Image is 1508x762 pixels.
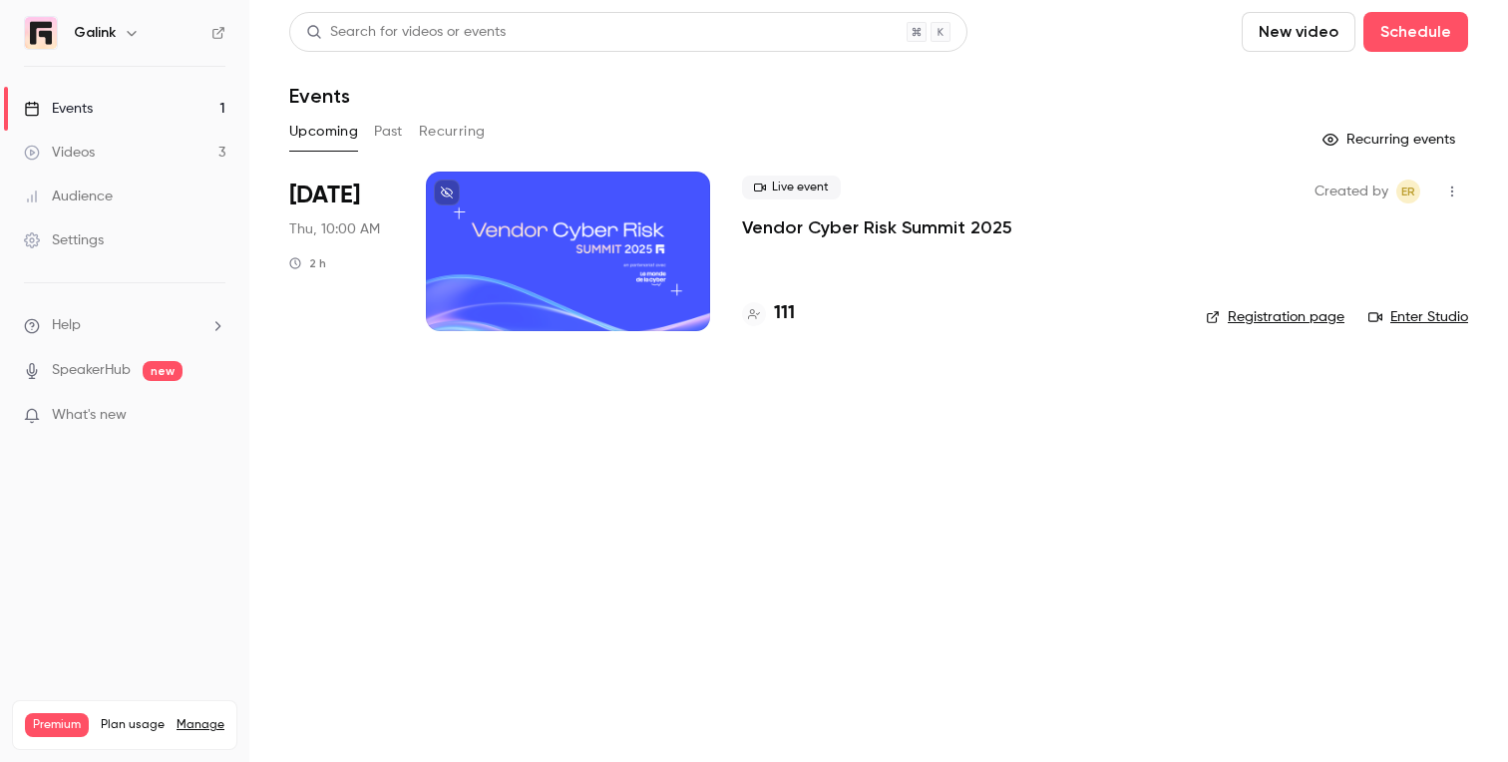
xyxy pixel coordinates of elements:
button: Upcoming [289,116,358,148]
div: 2 h [289,255,326,271]
a: Registration page [1206,307,1344,327]
span: Thu, 10:00 AM [289,219,380,239]
span: Premium [25,713,89,737]
a: Vendor Cyber Risk Summit 2025 [742,215,1012,239]
span: ER [1401,180,1415,203]
span: Created by [1315,180,1388,203]
span: [DATE] [289,180,360,211]
a: Enter Studio [1368,307,1468,327]
span: Etienne Retout [1396,180,1420,203]
div: Oct 2 Thu, 10:00 AM (Europe/Paris) [289,172,394,331]
li: help-dropdown-opener [24,315,225,336]
span: new [143,361,183,381]
button: Recurring [419,116,486,148]
button: Past [374,116,403,148]
a: 111 [742,300,795,327]
img: Galink [25,17,57,49]
h6: Galink [74,23,116,43]
a: Manage [177,717,224,733]
div: Videos [24,143,95,163]
span: Help [52,315,81,336]
h1: Events [289,84,350,108]
button: New video [1242,12,1355,52]
span: Plan usage [101,717,165,733]
div: Settings [24,230,104,250]
div: Audience [24,187,113,206]
span: Live event [742,176,841,199]
div: Events [24,99,93,119]
button: Schedule [1363,12,1468,52]
button: Recurring events [1314,124,1468,156]
span: What's new [52,405,127,426]
div: Search for videos or events [306,22,506,43]
h4: 111 [774,300,795,327]
a: SpeakerHub [52,360,131,381]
